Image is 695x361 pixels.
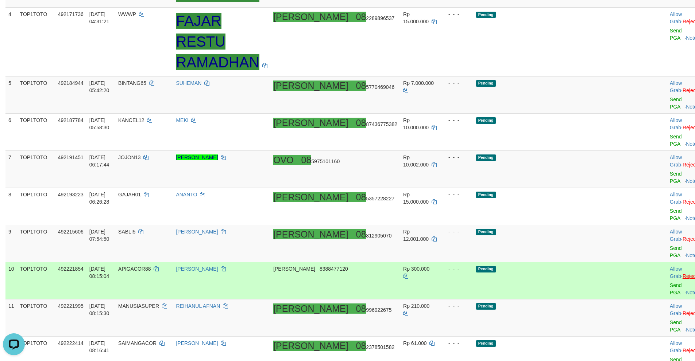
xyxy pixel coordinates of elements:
[176,21,259,68] a: FAJAR RESTU RAMADHAN
[17,299,55,336] td: TOP1TOTO
[670,340,683,353] span: ·
[670,192,682,205] a: Allow Grab
[356,84,395,90] span: Copy 085770469046 to clipboard
[670,229,683,242] span: ·
[403,340,427,346] span: Rp 61.000
[443,117,470,124] div: - - -
[403,266,429,272] span: Rp 300.000
[118,340,157,346] span: SAIMANGACOR
[58,340,84,346] span: 492222414
[403,11,429,24] span: Rp 15.000.000
[118,266,151,272] span: APIGACOR88
[443,191,470,198] div: - - -
[273,81,348,91] ah_el_jm_1756146672679: [PERSON_NAME]
[118,117,144,123] span: KANCEL12
[273,266,315,272] span: [PERSON_NAME]
[356,12,366,22] ah_el_jm_1756146672679: 08
[670,80,683,93] span: ·
[118,229,135,235] span: SABLI5
[670,97,682,110] a: Send PGA
[176,266,218,272] a: [PERSON_NAME]
[58,192,84,197] span: 492193223
[670,134,682,147] a: Send PGA
[17,76,55,113] td: TOP1TOTO
[670,340,682,353] a: Allow Grab
[89,117,109,130] span: [DATE] 05:58:30
[301,158,340,164] span: Copy 085975101160 to clipboard
[58,229,84,235] span: 492215606
[89,340,109,353] span: [DATE] 08:16:41
[476,80,496,86] span: Pending
[670,171,682,184] a: Send PGA
[670,28,682,41] a: Send PGA
[670,266,683,279] span: ·
[670,303,683,316] span: ·
[176,80,201,86] a: SUHEMAN
[476,340,496,346] span: Pending
[443,302,470,310] div: - - -
[356,81,366,91] ah_el_jm_1756146672679: 08
[5,299,17,336] td: 11
[17,188,55,225] td: TOP1TOTO
[356,192,366,202] ah_el_jm_1756146672679: 08
[403,229,429,242] span: Rp 12.001.000
[670,303,682,316] a: Allow Grab
[403,192,429,205] span: Rp 15.000.000
[118,303,159,309] span: MANUSIASUPER
[176,117,188,123] a: MEKI
[476,192,496,198] span: Pending
[17,262,55,299] td: TOP1TOTO
[670,154,683,168] span: ·
[476,117,496,123] span: Pending
[443,154,470,161] div: - - -
[176,303,220,309] a: REIHANUL AFNAN
[670,282,682,295] a: Send PGA
[476,12,496,18] span: Pending
[443,340,470,347] div: - - -
[118,192,141,197] span: GAJAH01
[670,11,683,24] span: ·
[5,188,17,225] td: 8
[301,155,312,165] ah_el_jm_1755828048544: 08
[356,307,392,313] span: Copy 08996922675 to clipboard
[5,113,17,150] td: 6
[443,79,470,87] div: - - -
[176,340,218,346] a: [PERSON_NAME]
[273,341,348,351] ah_el_jm_1756146672679: [PERSON_NAME]
[3,3,25,25] button: Open LiveChat chat widget
[176,192,197,197] a: ANANTO
[273,12,348,22] ah_el_jm_1756146672679: [PERSON_NAME]
[89,229,109,242] span: [DATE] 07:54:50
[58,266,84,272] span: 492221854
[273,303,348,314] ah_el_jm_1756146672679: [PERSON_NAME]
[273,118,348,128] ah_el_jm_1756146672679: [PERSON_NAME]
[670,154,682,168] a: Allow Grab
[176,229,218,235] a: [PERSON_NAME]
[476,154,496,161] span: Pending
[58,154,84,160] span: 492191451
[403,117,429,130] span: Rp 10.000.000
[17,150,55,188] td: TOP1TOTO
[118,154,140,160] span: JOJON13
[89,80,109,93] span: [DATE] 05:42:20
[443,228,470,235] div: - - -
[356,303,366,314] ah_el_jm_1756146672679: 08
[670,11,682,24] a: Allow Grab
[356,15,395,21] span: Copy 082289896537 to clipboard
[670,117,683,130] span: ·
[89,154,109,168] span: [DATE] 06:17:44
[356,233,392,239] span: Copy 08812905070 to clipboard
[176,154,218,160] a: [PERSON_NAME]
[403,80,434,86] span: Rp 7.000.000
[17,225,55,262] td: TOP1TOTO
[273,155,294,165] ah_el_jm_1755828048544: OVO
[58,117,84,123] span: 492187784
[89,192,109,205] span: [DATE] 06:26:28
[356,121,397,127] span: Copy 0887436775382 to clipboard
[670,117,682,130] a: Allow Grab
[58,303,84,309] span: 492221995
[176,13,259,70] ah_el_jm_1759258537013: FAJAR RESTU RAMADHAN
[58,80,84,86] span: 492184944
[476,303,496,309] span: Pending
[356,118,366,128] ah_el_jm_1756146672679: 08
